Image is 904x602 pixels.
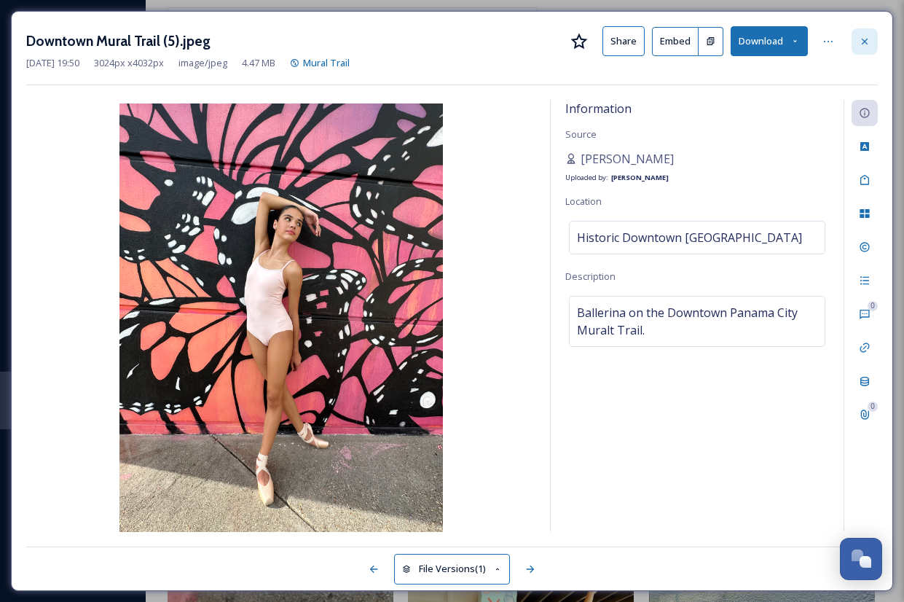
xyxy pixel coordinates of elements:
[868,402,878,412] div: 0
[178,56,227,70] span: image/jpeg
[565,128,597,141] span: Source
[581,150,674,168] span: [PERSON_NAME]
[303,56,350,69] span: Mural Trail
[26,56,79,70] span: [DATE] 19:50
[565,101,632,117] span: Information
[868,301,878,311] div: 0
[652,27,699,56] button: Embed
[565,173,608,182] span: Uploaded by:
[611,173,669,182] strong: [PERSON_NAME]
[577,229,802,246] span: Historic Downtown [GEOGRAPHIC_DATA]
[577,304,817,339] span: Ballerina on the Downtown Panama City Muralt Trail.
[565,270,616,283] span: Description
[394,554,511,584] button: File Versions(1)
[602,26,645,56] button: Share
[565,195,602,208] span: Location
[26,103,535,535] img: Autumnmguldin%40gmail.com-3856A2F7-BA3B-42B8-A39A-6ABC4E5BCED0.jpeg
[242,56,275,70] span: 4.47 MB
[26,31,211,52] h3: Downtown Mural Trail (5).jpeg
[840,538,882,580] button: Open Chat
[94,56,164,70] span: 3024 px x 4032 px
[731,26,808,56] button: Download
